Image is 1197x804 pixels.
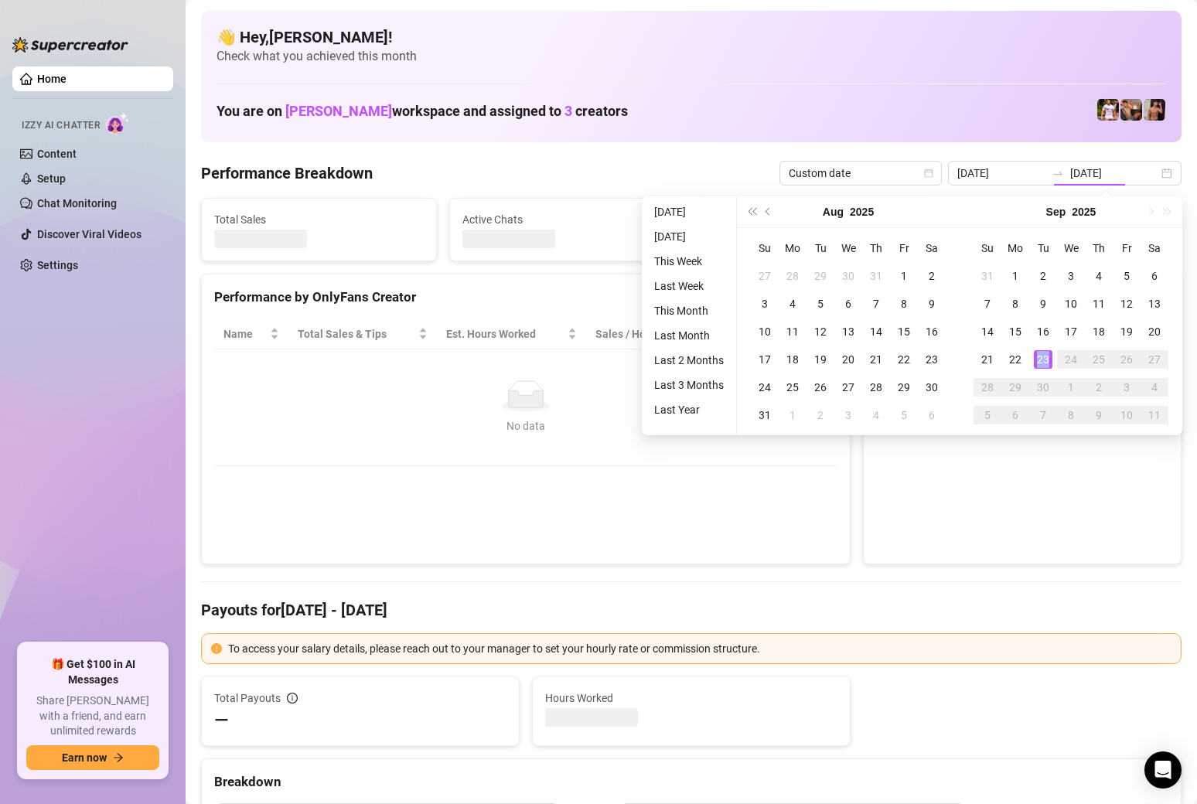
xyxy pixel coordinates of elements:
input: Start date [957,165,1045,182]
h1: You are on workspace and assigned to creators [217,103,628,120]
a: Setup [37,172,66,185]
span: 🎁 Get $100 in AI Messages [26,657,159,687]
span: Check what you achieved this month [217,48,1166,65]
th: Chat Conversion [699,319,837,349]
div: To access your salary details, please reach out to your manager to set your hourly rate or commis... [228,640,1171,657]
span: arrow-right [113,752,124,763]
span: exclamation-circle [211,643,222,654]
img: AI Chatter [106,112,130,135]
img: Osvaldo [1120,99,1142,121]
span: [PERSON_NAME] [285,103,392,119]
span: swap-right [1052,167,1064,179]
span: info-circle [287,693,298,703]
div: Breakdown [214,772,1168,792]
div: Performance by OnlyFans Creator [214,287,837,308]
div: Est. Hours Worked [446,325,564,342]
span: Custom date [789,162,933,185]
a: Content [37,148,77,160]
span: Izzy AI Chatter [22,118,100,133]
span: Chat Conversion [708,325,816,342]
img: logo-BBDzfeDw.svg [12,37,128,53]
span: Hours Worked [545,690,837,707]
span: Active Chats [462,211,672,228]
a: Chat Monitoring [37,197,117,210]
span: Total Sales & Tips [298,325,415,342]
span: 3 [564,103,572,119]
input: End date [1070,165,1158,182]
a: Discover Viral Videos [37,228,142,240]
span: Earn now [62,751,107,764]
span: calendar [924,169,933,178]
span: Name [223,325,267,342]
th: Sales / Hour [586,319,699,349]
span: Sales / Hour [595,325,677,342]
span: Total Payouts [214,690,281,707]
div: Open Intercom Messenger [1144,751,1182,789]
span: to [1052,167,1064,179]
th: Total Sales & Tips [288,319,437,349]
span: — [214,708,229,733]
div: Sales by OnlyFans Creator [876,287,1168,308]
button: Earn nowarrow-right [26,745,159,770]
img: Hector [1097,99,1119,121]
h4: Performance Breakdown [201,162,373,184]
img: Zach [1144,99,1165,121]
a: Settings [37,259,78,271]
span: Share [PERSON_NAME] with a friend, and earn unlimited rewards [26,693,159,739]
th: Name [214,319,288,349]
span: Messages Sent [711,211,920,228]
a: Home [37,73,66,85]
h4: Payouts for [DATE] - [DATE] [201,599,1182,621]
h4: 👋 Hey, [PERSON_NAME] ! [217,26,1166,48]
span: Total Sales [214,211,424,228]
div: No data [230,417,822,434]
